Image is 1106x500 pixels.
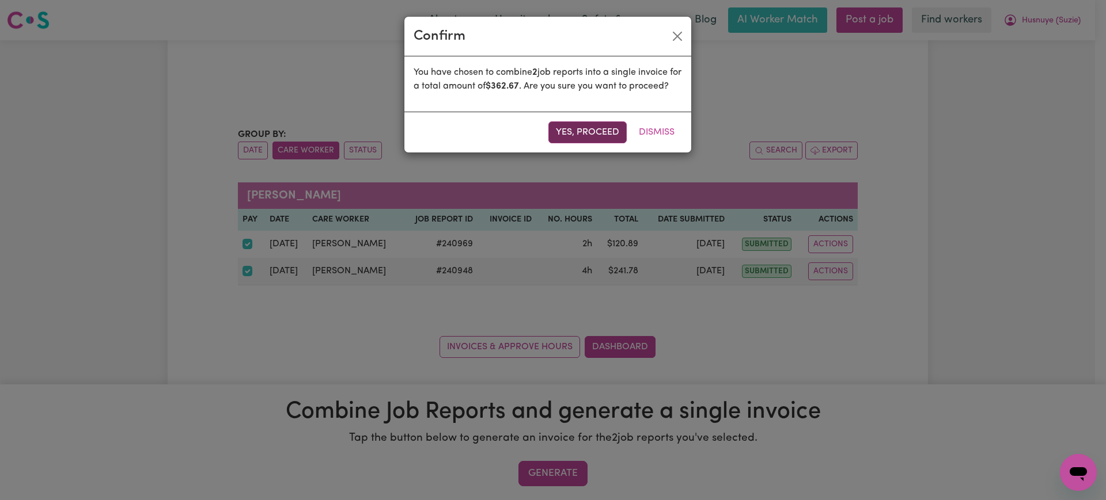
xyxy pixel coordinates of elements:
[668,27,687,45] button: Close
[414,26,465,47] div: Confirm
[486,82,519,91] b: $ 362.67
[414,68,681,91] span: You have chosen to combine job reports into a single invoice for a total amount of . Are you sure...
[1060,454,1097,491] iframe: Button to launch messaging window
[548,121,627,143] button: Yes, proceed
[532,68,537,77] b: 2
[631,121,682,143] button: Dismiss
